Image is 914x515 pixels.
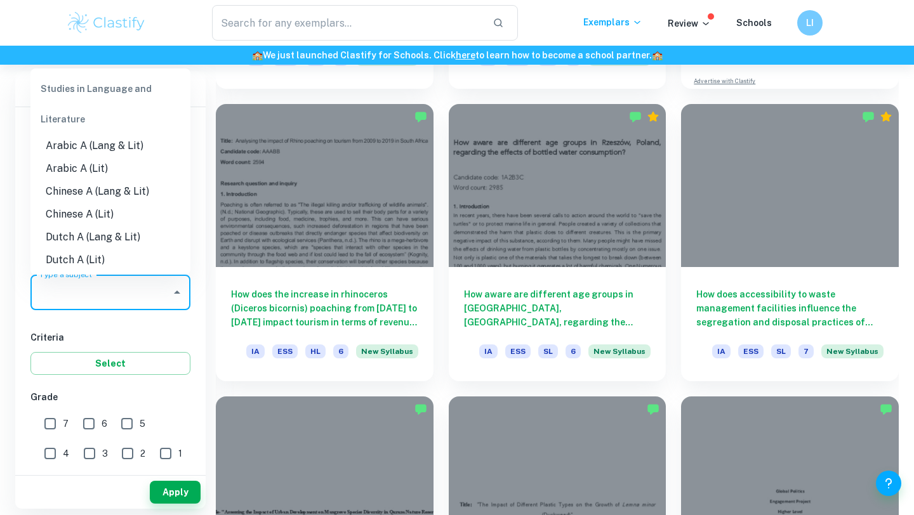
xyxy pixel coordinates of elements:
[30,203,190,226] li: Chinese A (Lit)
[30,249,190,271] li: Dutch A (Lit)
[566,344,581,358] span: 6
[821,344,884,366] div: Starting from the May 2026 session, the ESS IA requirements have changed. We created this exempla...
[3,48,911,62] h6: We just launched Clastify for Schools. Click to learn how to become a school partner.
[647,403,659,415] img: Marked
[803,16,818,30] h6: LI
[880,403,892,415] img: Marked
[862,110,875,123] img: Marked
[30,134,190,157] li: Arabic A (Lang & Lit)
[246,344,265,358] span: IA
[30,226,190,249] li: Dutch A (Lang & Lit)
[449,104,666,381] a: How aware are different age groups in [GEOGRAPHIC_DATA], [GEOGRAPHIC_DATA], regarding the effects...
[712,344,731,358] span: IA
[629,110,642,123] img: Marked
[212,5,482,41] input: Search for any exemplars...
[63,417,69,431] span: 7
[880,110,892,123] div: Premium
[797,10,823,36] button: LI
[464,287,651,329] h6: How aware are different age groups in [GEOGRAPHIC_DATA], [GEOGRAPHIC_DATA], regarding the effects...
[305,344,326,358] span: HL
[505,344,531,358] span: ESS
[538,344,558,358] span: SL
[30,330,190,344] h6: Criteria
[652,50,663,60] span: 🏫
[30,271,190,310] li: English A ([PERSON_NAME] & Lit) HL Essay
[696,287,884,329] h6: How does accessibility to waste management facilities influence the segregation and disposal prac...
[333,344,348,358] span: 6
[681,104,899,381] a: How does accessibility to waste management facilities influence the segregation and disposal prac...
[30,390,190,404] h6: Grade
[15,71,206,107] h6: Filter exemplars
[414,110,427,123] img: Marked
[66,10,147,36] img: Clastify logo
[736,18,772,28] a: Schools
[479,344,498,358] span: IA
[63,447,69,460] span: 4
[140,417,145,431] span: 5
[771,344,791,358] span: SL
[414,403,427,415] img: Marked
[798,344,814,358] span: 7
[583,15,642,29] p: Exemplars
[456,50,475,60] a: here
[178,447,182,460] span: 1
[30,157,190,180] li: Arabic A (Lit)
[588,344,651,366] div: Starting from the May 2026 session, the ESS IA requirements have changed. We created this exempla...
[231,287,418,329] h6: How does the increase in rhinoceros (Diceros bicornis) poaching from [DATE] to [DATE] impact tour...
[876,471,901,496] button: Help and Feedback
[30,352,190,375] button: Select
[821,344,884,358] span: New Syllabus
[356,344,418,366] div: Starting from the May 2026 session, the ESS IA requirements have changed. We created this exempla...
[216,104,434,381] a: How does the increase in rhinoceros (Diceros bicornis) poaching from [DATE] to [DATE] impact tour...
[668,16,711,30] p: Review
[356,344,418,358] span: New Syllabus
[588,344,651,358] span: New Syllabus
[694,77,755,86] a: Advertise with Clastify
[140,447,145,460] span: 2
[272,344,298,358] span: ESS
[150,481,201,504] button: Apply
[30,180,190,203] li: Chinese A (Lang & Lit)
[102,447,108,460] span: 3
[30,74,190,134] div: Studies in Language and Literature
[738,344,764,358] span: ESS
[168,284,186,301] button: Close
[102,417,107,431] span: 6
[647,110,659,123] div: Premium
[252,50,263,60] span: 🏫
